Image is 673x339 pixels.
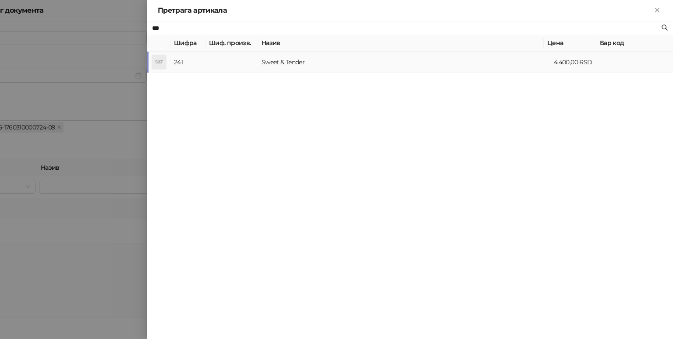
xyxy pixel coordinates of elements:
[170,52,205,73] td: 241
[652,5,662,16] button: Close
[205,35,258,52] th: Шиф. произв.
[550,52,603,73] td: 4.400,00 RSD
[170,35,205,52] th: Шифра
[258,35,544,52] th: Назив
[158,5,652,16] div: Претрага артикала
[544,35,596,52] th: Цена
[258,52,550,73] td: Sweet & Tender
[152,55,166,69] div: S&T
[596,35,666,52] th: Бар код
